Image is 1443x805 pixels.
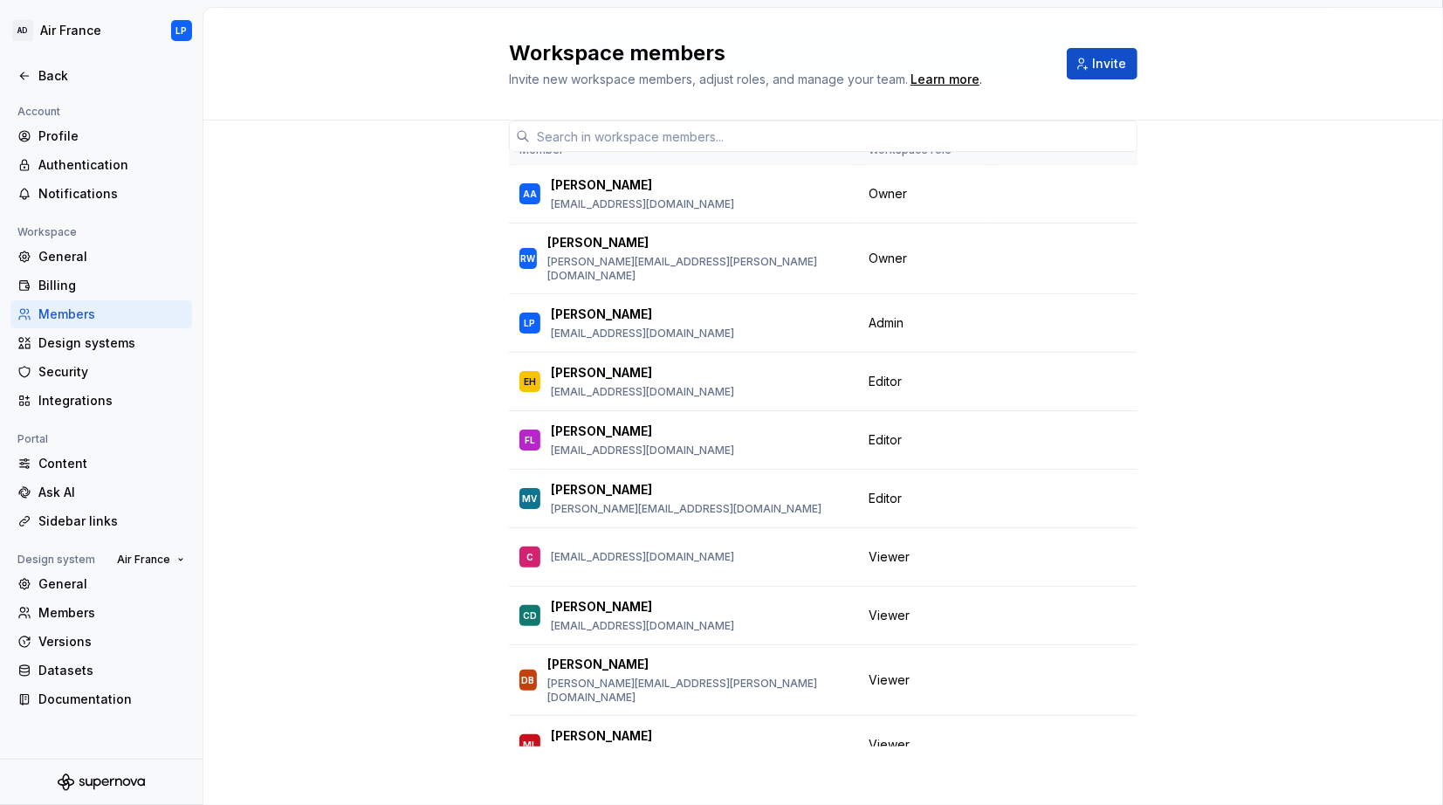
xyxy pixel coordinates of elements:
[10,478,192,506] a: Ask AI
[40,22,101,39] div: Air France
[547,677,848,705] p: [PERSON_NAME][EMAIL_ADDRESS][PERSON_NAME][DOMAIN_NAME]
[10,151,192,179] a: Authentication
[522,671,535,689] div: DB
[547,656,649,673] p: [PERSON_NAME]
[869,607,910,624] span: Viewer
[10,222,84,243] div: Workspace
[869,314,904,332] span: Admin
[509,39,1046,67] h2: Workspace members
[547,234,649,251] p: [PERSON_NAME]
[38,575,185,593] div: General
[523,490,538,507] div: MV
[524,373,536,390] div: EH
[10,549,102,570] div: Design system
[38,248,185,265] div: General
[176,24,188,38] div: LP
[38,185,185,203] div: Notifications
[38,306,185,323] div: Members
[551,385,734,399] p: [EMAIL_ADDRESS][DOMAIN_NAME]
[12,20,33,41] div: AD
[10,272,192,299] a: Billing
[551,444,734,458] p: [EMAIL_ADDRESS][DOMAIN_NAME]
[525,314,536,332] div: LP
[10,429,55,450] div: Portal
[38,277,185,294] div: Billing
[869,490,902,507] span: Editor
[523,736,537,753] div: ML
[869,250,907,267] span: Owner
[38,691,185,708] div: Documentation
[10,300,192,328] a: Members
[38,392,185,409] div: Integrations
[10,62,192,90] a: Back
[10,243,192,271] a: General
[10,657,192,685] a: Datasets
[509,72,908,86] span: Invite new workspace members, adjust roles, and manage your team.
[551,423,652,440] p: [PERSON_NAME]
[551,306,652,323] p: [PERSON_NAME]
[38,484,185,501] div: Ask AI
[58,774,145,791] svg: Supernova Logo
[38,662,185,679] div: Datasets
[10,507,192,535] a: Sidebar links
[551,481,652,499] p: [PERSON_NAME]
[38,334,185,352] div: Design systems
[869,185,907,203] span: Owner
[10,387,192,415] a: Integrations
[525,431,535,449] div: FL
[1092,55,1126,72] span: Invite
[117,553,170,567] span: Air France
[523,607,537,624] div: CD
[551,197,734,211] p: [EMAIL_ADDRESS][DOMAIN_NAME]
[10,570,192,598] a: General
[1067,48,1137,79] button: Invite
[526,548,533,566] div: C
[551,176,652,194] p: [PERSON_NAME]
[521,250,536,267] div: RW
[38,633,185,650] div: Versions
[869,736,910,753] span: Viewer
[10,101,67,122] div: Account
[523,185,537,203] div: AA
[551,598,652,616] p: [PERSON_NAME]
[10,685,192,713] a: Documentation
[38,513,185,530] div: Sidebar links
[551,550,734,564] p: [EMAIL_ADDRESS][DOMAIN_NAME]
[38,67,185,85] div: Back
[551,327,734,341] p: [EMAIL_ADDRESS][DOMAIN_NAME]
[38,604,185,622] div: Members
[869,431,902,449] span: Editor
[38,363,185,381] div: Security
[869,548,910,566] span: Viewer
[551,619,734,633] p: [EMAIL_ADDRESS][DOMAIN_NAME]
[551,364,652,382] p: [PERSON_NAME]
[10,599,192,627] a: Members
[38,455,185,472] div: Content
[547,255,848,283] p: [PERSON_NAME][EMAIL_ADDRESS][PERSON_NAME][DOMAIN_NAME]
[910,71,979,88] a: Learn more
[530,120,1137,152] input: Search in workspace members...
[869,373,902,390] span: Editor
[38,156,185,174] div: Authentication
[10,450,192,478] a: Content
[551,502,821,516] p: [PERSON_NAME][EMAIL_ADDRESS][DOMAIN_NAME]
[10,628,192,656] a: Versions
[10,358,192,386] a: Security
[38,127,185,145] div: Profile
[10,329,192,357] a: Design systems
[3,11,199,50] button: ADAir FranceLP
[10,180,192,208] a: Notifications
[908,73,982,86] span: .
[869,671,910,689] span: Viewer
[551,727,652,745] p: [PERSON_NAME]
[10,122,192,150] a: Profile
